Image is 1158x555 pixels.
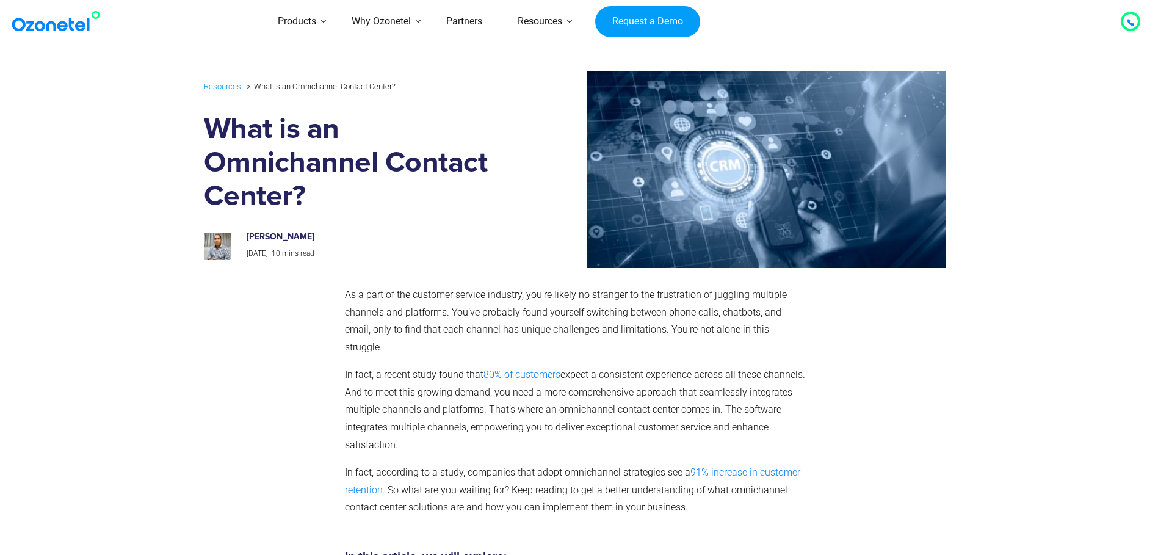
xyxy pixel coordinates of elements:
a: 91% increase in customer retention [345,466,800,496]
img: Omnichannel Contact Center: The Ultimate Guide +Case Studies [526,71,946,268]
span: 10 [272,249,280,258]
span: As a part of the customer service industry, you’re likely no stranger to the frustration of juggl... [345,289,787,353]
span: mins read [282,249,314,258]
p: | [247,247,504,261]
span: In fact, according to a study, companies that adopt omnichannel strategies see a [345,466,690,478]
span: In fact, a recent study found that [345,369,483,380]
span: expect a consistent experience across all these channels. And to meet this growing demand, you ne... [345,369,805,451]
span: [DATE] [247,249,268,258]
h6: [PERSON_NAME] [247,232,504,242]
span: . So what are you waiting for? Keep reading to get a better understanding of what omnichannel con... [345,484,787,513]
a: Resources [204,79,241,93]
img: prashanth-kancherla_avatar-200x200.jpeg [204,233,231,260]
li: What is an Omnichannel Contact Center? [244,79,396,94]
a: Request a Demo [595,6,700,38]
h1: What is an Omnichannel Contact Center? [204,113,517,214]
a: 80% of customers [483,369,560,380]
